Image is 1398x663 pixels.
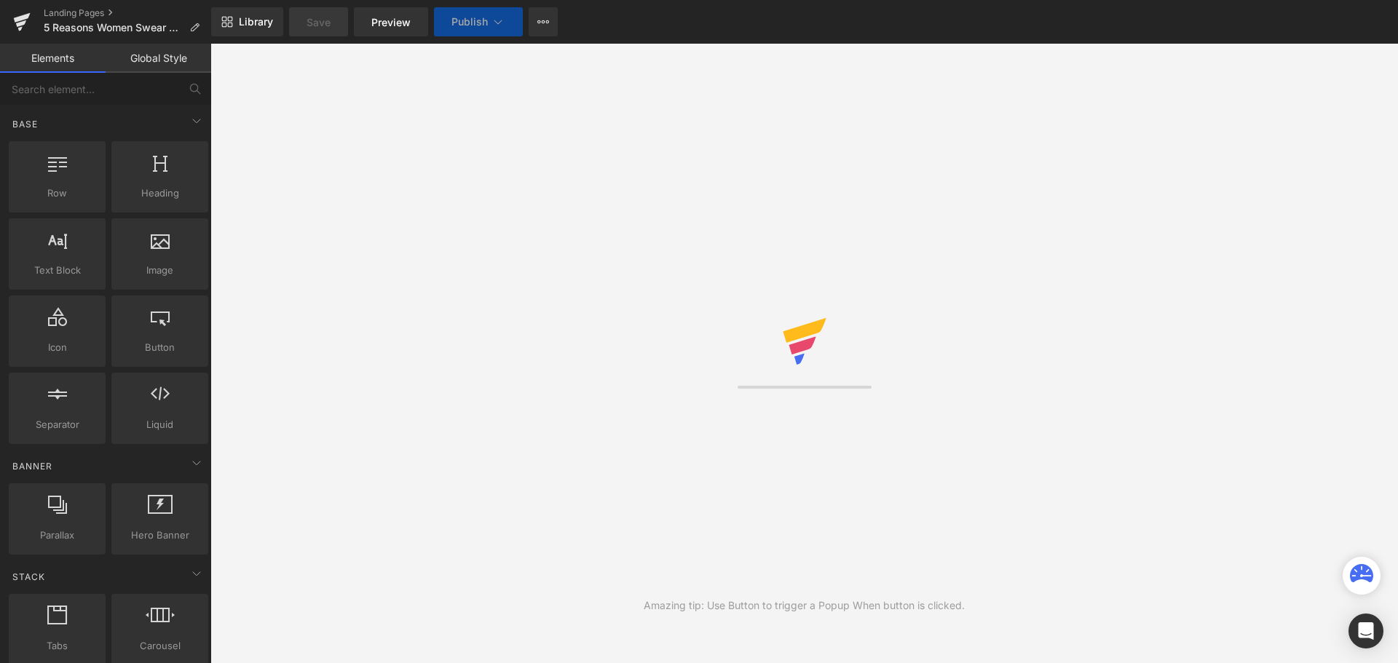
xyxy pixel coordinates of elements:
span: Save [307,15,331,30]
a: Preview [354,7,428,36]
span: Publish [451,16,488,28]
a: Global Style [106,44,211,73]
div: Amazing tip: Use Button to trigger a Popup When button is clicked. [644,598,965,614]
a: New Library [211,7,283,36]
button: More [529,7,558,36]
span: Banner [11,459,54,473]
span: Separator [13,417,101,432]
span: Heading [116,186,204,201]
span: Base [11,117,39,131]
span: Library [239,15,273,28]
span: Carousel [116,638,204,654]
button: Publish [434,7,523,36]
span: Liquid [116,417,204,432]
span: Hero Banner [116,528,204,543]
span: Image [116,263,204,278]
span: Text Block [13,263,101,278]
span: Button [116,340,204,355]
span: Stack [11,570,47,584]
span: Icon [13,340,101,355]
span: Tabs [13,638,101,654]
span: Preview [371,15,411,30]
a: Landing Pages [44,7,211,19]
div: Open Intercom Messenger [1348,614,1383,648]
span: Parallax [13,528,101,543]
span: 5 Reasons Women Swear by Hormone Harmony™ [44,22,183,33]
span: Row [13,186,101,201]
